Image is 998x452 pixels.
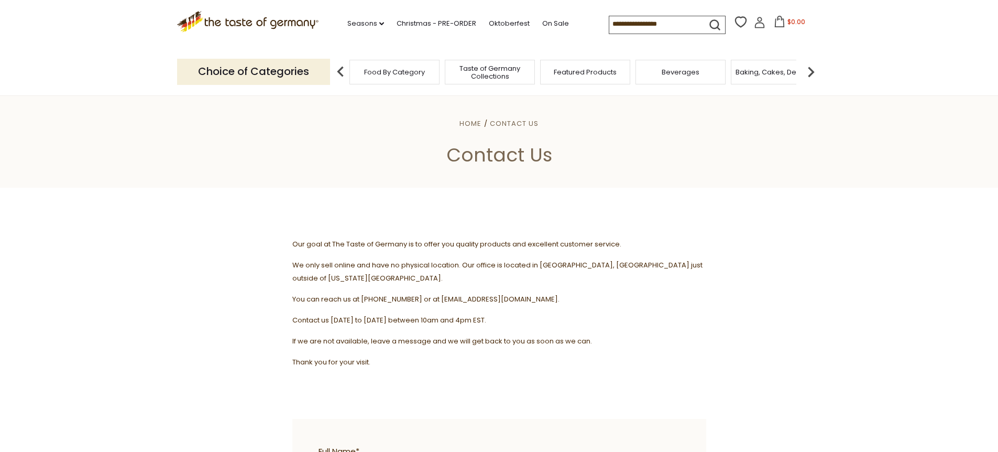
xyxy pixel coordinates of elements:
span: $0.00 [787,17,805,26]
a: Contact Us [490,119,539,128]
a: Seasons [347,18,384,29]
a: Home [459,119,481,128]
a: Baking, Cakes, Desserts [736,68,817,76]
a: Featured Products [554,68,617,76]
a: Christmas - PRE-ORDER [397,18,476,29]
span: Thank you for your visit. [292,357,370,367]
span: We only sell online and have no physical location. Our office is located in [GEOGRAPHIC_DATA], [G... [292,260,703,283]
p: Choice of Categories [177,59,330,84]
span: If we are not available, leave a message and we will get back to you as soon as we can. [292,336,592,346]
a: Beverages [662,68,699,76]
img: previous arrow [330,61,351,82]
a: Oktoberfest [489,18,530,29]
span: Contact us [DATE] to [DATE] between 10am and 4pm EST. [292,315,486,325]
a: Food By Category [364,68,425,76]
button: $0.00 [767,16,812,31]
a: On Sale [542,18,569,29]
a: Taste of Germany Collections [448,64,532,80]
span: You can reach us at [PHONE_NUMBER] or at [EMAIL_ADDRESS][DOMAIN_NAME]. [292,294,560,304]
span: Our goal at The Taste of Germany is to offer you quality products and excellent customer service. [292,239,621,249]
h1: Contact Us [32,143,966,167]
img: next arrow [800,61,821,82]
